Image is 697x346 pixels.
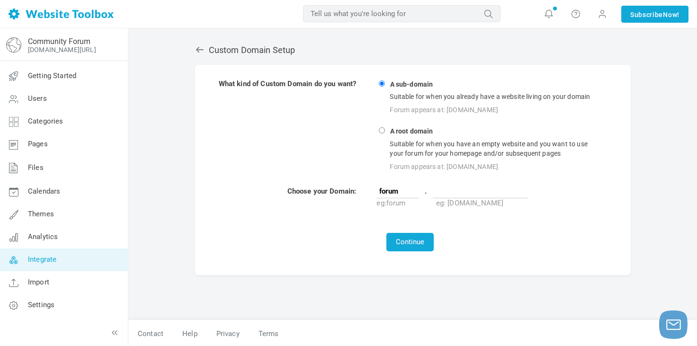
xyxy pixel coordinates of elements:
span: Now! [663,9,679,20]
td: What kind of Custom Domain do you want? [218,79,375,173]
button: Launch chat [659,311,688,339]
input: Tell us what you're looking for [303,5,500,22]
a: Terms [249,326,279,342]
span: forum [386,199,406,207]
a: Help [173,326,207,342]
td: Choose your Domain: [218,186,375,209]
a: [DOMAIN_NAME][URL] [28,46,96,53]
a: Contact [128,326,173,342]
span: Categories [28,117,63,125]
span: Files [28,163,44,172]
span: eg: [DOMAIN_NAME] [436,199,504,207]
a: Privacy [207,326,249,342]
span: Getting Started [28,71,76,80]
span: Analytics [28,232,58,241]
div: Forum appears at: [DOMAIN_NAME] [388,160,601,173]
span: Settings [28,301,54,309]
div: Suitable for when you already have a website living on your domain [388,89,601,104]
span: eg: [376,199,405,207]
strong: A sub-domain [389,80,435,89]
div: Forum appears at: [DOMAIN_NAME] [388,104,601,116]
span: Integrate [28,255,56,264]
span: Import [28,278,49,286]
span: Users [28,94,47,103]
a: Community Forum [28,37,90,46]
div: Suitable for when you have an empty website and you want to use your forum for your homepage and/... [388,137,601,160]
h2: Custom Domain Setup [195,45,631,55]
button: Continue [386,233,434,251]
span: . [421,186,431,196]
span: Calendars [28,187,60,195]
a: SubscribeNow! [621,6,688,23]
span: Pages [28,140,48,148]
strong: A root domain [389,127,435,136]
img: globe-icon.png [6,37,21,53]
span: Themes [28,210,54,218]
